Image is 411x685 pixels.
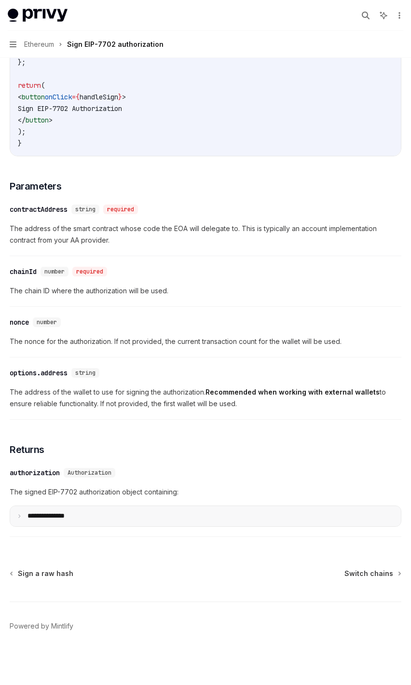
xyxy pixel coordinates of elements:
[10,386,401,410] span: The address of the wallet to use for signing the authorization. to ensure reliable functionality....
[10,368,68,378] div: options.address
[10,179,61,193] span: Parameters
[75,205,96,213] span: string
[18,139,22,148] span: }
[11,569,73,578] a: Sign a raw hash
[37,318,57,326] span: number
[18,58,26,67] span: };
[10,486,401,498] span: The signed EIP-7702 authorization object containing:
[10,336,401,347] span: The nonce for the authorization. If not provided, the current transaction count for the wallet wi...
[26,116,49,124] span: button
[344,569,393,578] span: Switch chains
[10,267,37,276] div: chainId
[18,127,26,136] span: );
[10,205,68,214] div: contractAddress
[18,116,26,124] span: </
[10,317,29,327] div: nonce
[80,93,118,101] span: handleSign
[8,9,68,22] img: light logo
[10,223,401,246] span: The address of the smart contract whose code the EOA will delegate to. This is typically an accou...
[68,469,111,477] span: Authorization
[22,93,45,101] span: button
[24,39,54,50] span: Ethereum
[18,81,41,90] span: return
[10,621,73,631] a: Powered by Mintlify
[344,569,400,578] a: Switch chains
[72,267,107,276] div: required
[18,93,22,101] span: <
[44,268,65,275] span: number
[72,93,76,101] span: =
[18,104,122,113] span: Sign EIP-7702 Authorization
[103,205,138,214] div: required
[18,569,73,578] span: Sign a raw hash
[10,285,401,297] span: The chain ID where the authorization will be used.
[394,9,403,22] button: More actions
[75,369,96,377] span: string
[118,93,122,101] span: }
[49,116,53,124] span: >
[41,81,45,90] span: (
[45,93,72,101] span: onClick
[67,39,164,50] div: Sign EIP-7702 authorization
[10,443,44,456] span: Returns
[10,468,60,478] div: authorization
[76,93,80,101] span: {
[205,388,380,396] strong: Recommended when working with external wallets
[122,93,126,101] span: >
